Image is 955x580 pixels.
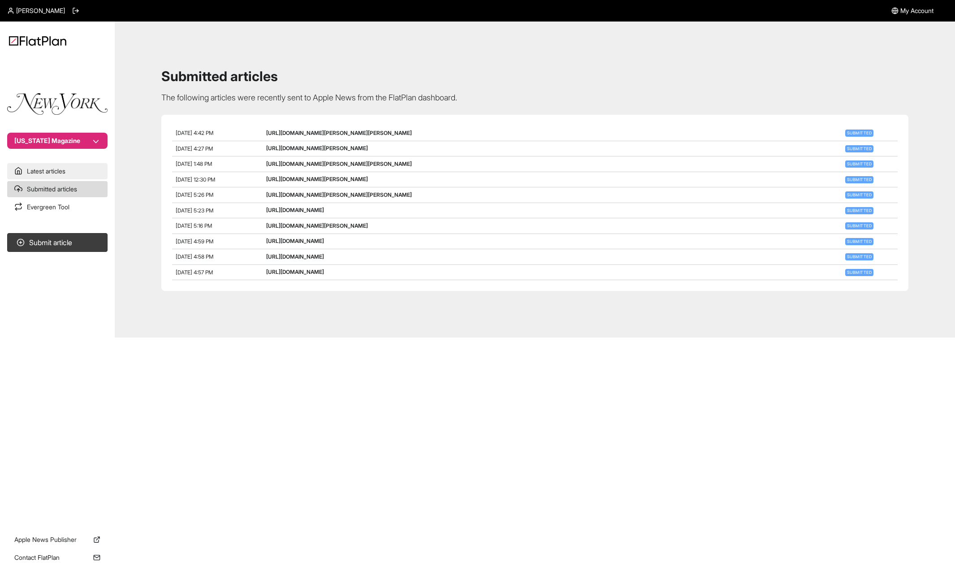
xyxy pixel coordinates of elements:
[266,238,324,244] a: [URL][DOMAIN_NAME]
[843,222,875,229] a: Submitted
[843,268,875,275] a: Submitted
[845,176,873,183] span: Submitted
[266,207,324,213] a: [URL][DOMAIN_NAME]
[266,191,412,198] a: [URL][DOMAIN_NAME][PERSON_NAME][PERSON_NAME]
[176,238,213,245] span: [DATE] 4:59 PM
[845,253,873,260] span: Submitted
[845,160,873,168] span: Submitted
[266,160,412,167] a: [URL][DOMAIN_NAME][PERSON_NAME][PERSON_NAME]
[266,130,412,136] a: [URL][DOMAIN_NAME][PERSON_NAME][PERSON_NAME]
[266,145,368,151] a: [URL][DOMAIN_NAME][PERSON_NAME]
[9,36,66,46] img: Logo
[176,191,213,198] span: [DATE] 5:26 PM
[845,130,873,137] span: Submitted
[176,253,213,260] span: [DATE] 4:58 PM
[843,253,875,260] a: Submitted
[7,133,108,149] button: [US_STATE] Magazine
[7,93,108,115] img: Publication Logo
[7,233,108,252] button: Submit article
[266,222,368,229] a: [URL][DOMAIN_NAME][PERSON_NAME]
[843,160,875,167] a: Submitted
[16,6,65,15] span: [PERSON_NAME]
[843,238,875,244] a: Submitted
[845,191,873,199] span: Submitted
[845,145,873,152] span: Submitted
[266,268,324,275] a: [URL][DOMAIN_NAME]
[176,269,213,276] span: [DATE] 4:57 PM
[845,238,873,245] span: Submitted
[843,176,875,182] a: Submitted
[843,129,875,136] a: Submitted
[7,532,108,548] a: Apple News Publisher
[176,145,213,152] span: [DATE] 4:27 PM
[845,207,873,214] span: Submitted
[7,6,65,15] a: [PERSON_NAME]
[843,207,875,213] a: Submitted
[161,68,908,84] h1: Submitted articles
[176,222,212,229] span: [DATE] 5:16 PM
[843,191,875,198] a: Submitted
[7,550,108,566] a: Contact FlatPlan
[7,199,108,215] a: Evergreen Tool
[7,163,108,179] a: Latest articles
[843,145,875,151] a: Submitted
[7,181,108,197] a: Submitted articles
[266,176,368,182] a: [URL][DOMAIN_NAME][PERSON_NAME]
[845,222,873,229] span: Submitted
[900,6,933,15] span: My Account
[161,91,908,104] p: The following articles were recently sent to Apple News from the FlatPlan dashboard.
[176,207,213,214] span: [DATE] 5:23 PM
[176,176,215,183] span: [DATE] 12:30 PM
[176,160,212,167] span: [DATE] 1:48 PM
[176,130,213,136] span: [DATE] 4:42 PM
[845,269,873,276] span: Submitted
[266,253,324,260] a: [URL][DOMAIN_NAME]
